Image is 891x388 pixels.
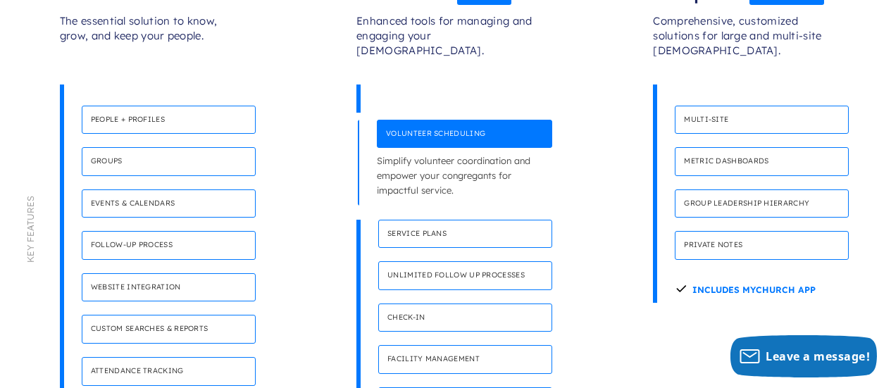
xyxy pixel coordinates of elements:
h4: Group leadership hierarchy [675,189,849,218]
h4: Follow-up process [82,231,256,260]
h4: Service plans [378,220,552,249]
h4: Groups [82,147,256,176]
h4: Check-in [378,303,552,332]
span: Leave a message! [766,349,870,364]
h4: Events & calendars [82,189,256,218]
h4: Unlimited follow up processes [378,261,552,290]
h4: People + Profiles [82,106,256,134]
button: Leave a message! [730,335,877,377]
h4: Metric dashboards [675,147,849,176]
p: Simplify volunteer coordination and empower your congregants for impactful service. [377,148,552,203]
h4: Facility management [378,345,552,374]
h4: Custom searches & reports [82,315,256,344]
h4: Website integration [82,273,256,302]
h4: Private notes [675,231,849,260]
h4: Includes Mychurch App [675,273,816,303]
h4: Attendance tracking [82,357,256,386]
h4: Multi-site [675,106,849,134]
h4: Volunteer scheduling [377,120,552,149]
